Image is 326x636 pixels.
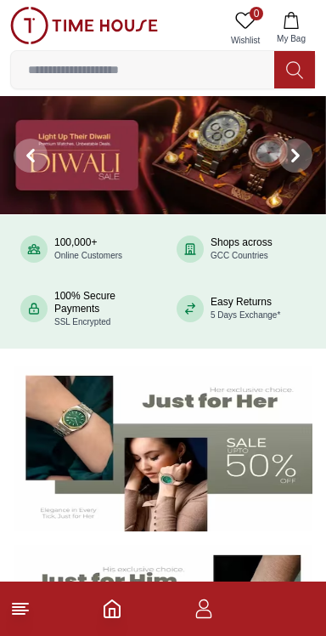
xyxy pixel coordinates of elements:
[14,366,312,532] img: Women's Watches Banner
[211,236,273,262] div: Shops across
[211,296,280,321] div: Easy Returns
[54,317,110,327] span: SSL Encrypted
[224,7,267,50] a: 0Wishlist
[250,7,263,20] span: 0
[267,7,316,50] button: My Bag
[54,251,122,260] span: Online Customers
[54,236,122,262] div: 100,000+
[10,7,158,44] img: ...
[224,34,267,47] span: Wishlist
[211,251,268,260] span: GCC Countries
[211,310,280,320] span: 5 Days Exchange*
[270,32,312,45] span: My Bag
[102,599,122,619] a: Home
[54,290,149,328] div: 100% Secure Payments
